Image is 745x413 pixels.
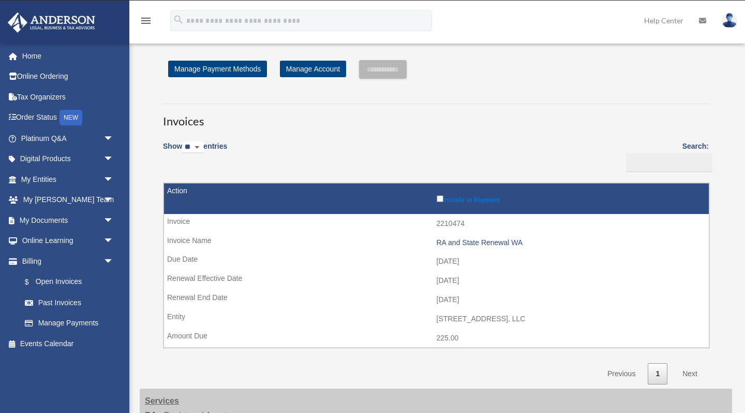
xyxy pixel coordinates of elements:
[648,363,667,384] a: 1
[103,210,124,231] span: arrow_drop_down
[622,140,709,172] label: Search:
[626,153,712,173] input: Search:
[437,238,704,247] div: RA and State Renewal WA
[7,190,129,210] a: My [PERSON_NAME] Teamarrow_drop_down
[437,195,443,202] input: Include in Payment
[7,231,129,251] a: Online Learningarrow_drop_down
[140,18,152,27] a: menu
[140,15,152,27] i: menu
[7,87,129,107] a: Tax Organizers
[600,363,643,384] a: Previous
[164,271,709,291] td: [DATE]
[14,313,124,334] a: Manage Payments
[14,272,119,293] a: $Open Invoices
[14,292,124,313] a: Past Invoices
[7,210,129,231] a: My Documentsarrow_drop_down
[182,141,203,153] select: Showentries
[7,169,129,190] a: My Entitiesarrow_drop_down
[7,149,129,169] a: Digital Productsarrow_drop_down
[164,214,709,234] td: 2210474
[145,396,179,405] strong: Services
[164,252,709,272] td: [DATE]
[103,169,124,190] span: arrow_drop_down
[7,128,129,149] a: Platinum Q&Aarrow_drop_down
[168,61,267,77] a: Manage Payment Methods
[7,66,129,87] a: Online Ordering
[103,231,124,252] span: arrow_drop_down
[103,149,124,170] span: arrow_drop_down
[7,46,129,66] a: Home
[164,329,709,348] td: 225.00
[5,12,98,33] img: Anderson Advisors Platinum Portal
[7,333,129,354] a: Events Calendar
[103,190,124,211] span: arrow_drop_down
[675,363,705,384] a: Next
[163,140,227,164] label: Show entries
[103,251,124,272] span: arrow_drop_down
[7,107,129,129] a: Order StatusNEW
[437,193,704,204] label: Include in Payment
[722,13,737,28] img: User Pic
[164,309,709,329] td: [STREET_ADDRESS], LLC
[163,104,709,130] h3: Invoices
[59,110,82,125] div: NEW
[164,290,709,310] td: [DATE]
[31,276,36,289] span: $
[7,251,124,272] a: Billingarrow_drop_down
[173,14,184,25] i: search
[103,128,124,149] span: arrow_drop_down
[280,61,346,77] a: Manage Account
